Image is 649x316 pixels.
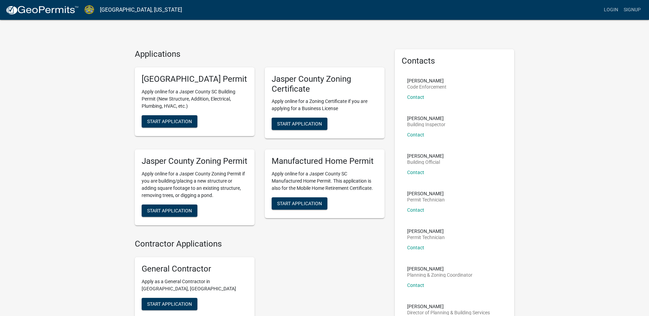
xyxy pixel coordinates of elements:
[277,201,322,206] span: Start Application
[407,116,445,121] p: [PERSON_NAME]
[407,78,446,83] p: [PERSON_NAME]
[407,94,424,100] a: Contact
[142,278,248,292] p: Apply as a General Contractor in [GEOGRAPHIC_DATA], [GEOGRAPHIC_DATA]
[621,3,644,16] a: Signup
[407,282,424,288] a: Contact
[272,74,378,94] h5: Jasper County Zoning Certificate
[407,160,444,164] p: Building Official
[407,266,472,271] p: [PERSON_NAME]
[142,205,197,217] button: Start Application
[100,4,182,16] a: [GEOGRAPHIC_DATA], [US_STATE]
[142,74,248,84] h5: [GEOGRAPHIC_DATA] Permit
[84,5,94,14] img: Jasper County, South Carolina
[135,49,385,59] h4: Applications
[407,235,445,240] p: Permit Technician
[272,156,378,166] h5: Manufactured Home Permit
[142,298,197,310] button: Start Application
[142,156,248,166] h5: Jasper County Zoning Permit
[135,49,385,231] wm-workflow-list-section: Applications
[407,245,424,250] a: Contact
[407,84,446,89] p: Code Enforcement
[142,264,248,274] h5: General Contractor
[407,310,490,315] p: Director of Planning & Building Services
[407,122,445,127] p: Building Inspector
[272,197,327,210] button: Start Application
[407,170,424,175] a: Contact
[407,132,424,137] a: Contact
[601,3,621,16] a: Login
[272,170,378,192] p: Apply online for a Jasper County SC Manufactured Home Permit. This application is also for the Mo...
[135,239,385,249] h4: Contractor Applications
[147,118,192,124] span: Start Application
[147,208,192,213] span: Start Application
[272,98,378,112] p: Apply online for a Zoning Certificate if you are applying for a Business License
[277,121,322,127] span: Start Application
[142,170,248,199] p: Apply online for a Jasper County Zoning Permit if you are building/placing a new structure or add...
[142,88,248,110] p: Apply online for a Jasper County SC Building Permit (New Structure, Addition, Electrical, Plumbin...
[272,118,327,130] button: Start Application
[142,115,197,128] button: Start Application
[402,56,508,66] h5: Contacts
[407,273,472,277] p: Planning & Zoning Coordinator
[407,304,490,309] p: [PERSON_NAME]
[407,229,445,234] p: [PERSON_NAME]
[407,197,445,202] p: Permit Technician
[407,207,424,213] a: Contact
[407,191,445,196] p: [PERSON_NAME]
[147,301,192,306] span: Start Application
[407,154,444,158] p: [PERSON_NAME]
